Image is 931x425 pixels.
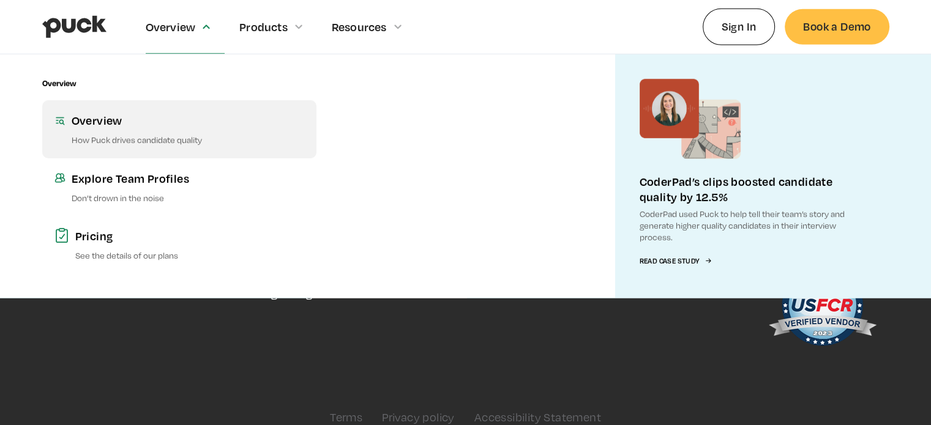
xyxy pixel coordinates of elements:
[382,410,455,424] a: Privacy policy
[474,410,601,424] a: Accessibility Statement
[768,259,877,357] img: US Federal Contractor Registration System for Award Management Verified Vendor Seal
[42,100,316,158] a: OverviewHow Puck drives candidate quality
[640,174,865,204] div: CoderPad’s clips boosted candidate quality by 12.5%
[146,20,196,34] div: Overview
[75,228,304,243] div: Pricing
[703,9,776,45] a: Sign In
[332,20,387,34] div: Resources
[42,79,76,88] div: Overview
[640,208,865,243] p: CoderPad used Puck to help tell their team’s story and generate higher quality candidates in thei...
[615,54,889,298] a: CoderPad’s clips boosted candidate quality by 12.5%CoderPad used Puck to help tell their team’s s...
[42,216,316,273] a: PricingSee the details of our plans
[72,192,304,204] p: Don’t drown in the noise
[330,410,362,424] a: Terms
[72,134,304,146] p: How Puck drives candidate quality
[640,257,700,265] div: Read Case Study
[239,20,288,34] div: Products
[72,171,304,186] div: Explore Team Profiles
[785,9,889,44] a: Book a Demo
[42,158,316,216] a: Explore Team ProfilesDon’t drown in the noise
[72,113,304,128] div: Overview
[75,249,304,261] p: See the details of our plans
